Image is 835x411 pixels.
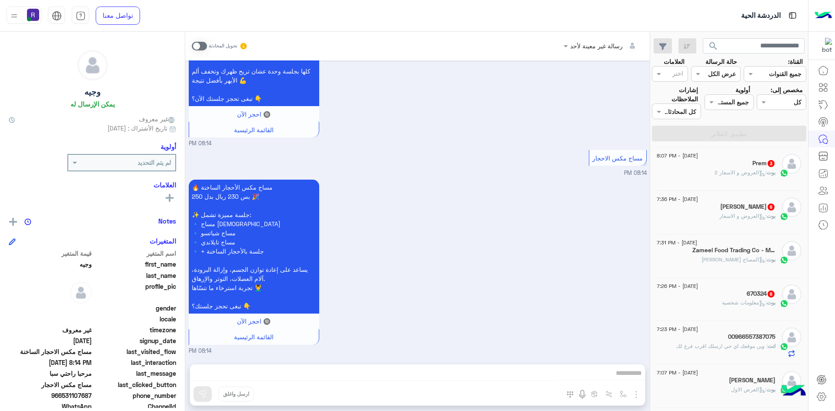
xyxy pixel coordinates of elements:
[9,369,92,378] span: مرحبا راحتي سبا
[767,299,775,306] span: بوت
[70,282,92,304] img: defaultAdmin.png
[720,203,775,211] h5: Essam Melhi
[735,85,750,94] label: أولوية
[664,57,685,66] label: العلامات
[815,7,832,25] img: Logo
[9,181,176,189] h6: العلامات
[624,170,647,176] span: 08:14 PM
[234,333,274,341] span: القائمة الرئيسية
[782,371,802,391] img: defaultAdmin.png
[94,271,177,280] span: last_name
[782,327,802,347] img: defaultAdmin.png
[592,154,643,162] span: مساج مكس الاحجار
[652,85,698,104] label: إشارات الملاحظات
[218,387,254,401] button: ارسل واغلق
[9,391,92,400] span: 966531107687
[94,325,177,334] span: timezone
[52,11,62,21] img: tab
[771,85,803,94] label: مخصص إلى:
[778,376,809,407] img: hulul-logo.png
[731,386,767,393] span: : العرض الاول
[703,38,724,57] button: search
[782,284,802,304] img: defaultAdmin.png
[24,218,31,225] img: notes
[76,11,86,21] img: tab
[728,333,775,341] h5: 00966557387075
[158,217,176,225] h6: Notes
[107,124,167,133] span: تاريخ الأشتراك : [DATE]
[782,197,802,217] img: defaultAdmin.png
[767,169,775,176] span: بوت
[780,212,788,221] img: WhatsApp
[9,249,92,258] span: قيمة المتغير
[768,160,775,167] span: 3
[747,290,775,297] h5: 670324
[692,247,775,254] h5: Zameel Food Trading Co - M Usama
[657,152,698,160] span: [DATE] - 8:07 PM
[96,7,140,25] a: تواصل معنا
[9,218,17,226] img: add
[768,291,775,297] span: 6
[94,358,177,367] span: last_interaction
[782,154,802,174] img: defaultAdmin.png
[752,160,775,167] h5: Prem
[9,402,92,411] span: 2
[189,140,211,148] span: 08:14 PM
[94,260,177,269] span: first_name
[787,10,798,21] img: tab
[189,347,211,355] span: 08:14 PM
[782,241,802,261] img: defaultAdmin.png
[780,256,788,264] img: WhatsApp
[78,50,107,80] img: defaultAdmin.png
[237,317,271,325] span: 🔘 احجز الآن
[94,304,177,313] span: gender
[94,402,177,411] span: ChannelId
[767,386,775,393] span: بوت
[27,9,39,21] img: userImage
[150,237,176,245] h6: المتغيرات
[767,213,775,219] span: بوت
[94,380,177,389] span: last_clicked_button
[209,43,237,50] small: تحويل المحادثة
[189,180,319,314] p: 10/8/2025, 8:14 PM
[780,342,788,351] img: WhatsApp
[652,126,806,141] button: تطبيق الفلاتر
[9,314,92,324] span: null
[94,314,177,324] span: locale
[767,256,775,263] span: بوت
[9,304,92,313] span: null
[676,343,768,349] span: وين موقعك اي حي ارسلك اقرب فرع لك
[237,110,271,118] span: 🔘 احجز الآن
[657,369,698,377] span: [DATE] - 7:07 PM
[94,282,177,302] span: profile_pic
[9,347,92,356] span: مساج مكس الاحجار الساخنة
[9,336,92,345] span: 2025-08-10T17:13:00.471Z
[9,325,92,334] span: غير معروف
[9,358,92,367] span: 2025-08-10T17:14:44.709Z
[70,100,115,108] h6: يمكن الإرسال له
[705,57,737,66] label: حالة الرسالة
[9,10,20,21] img: profile
[780,299,788,308] img: WhatsApp
[72,7,89,25] a: tab
[741,10,781,22] p: الدردشة الحية
[657,282,698,290] span: [DATE] - 7:26 PM
[94,347,177,356] span: last_visited_flow
[768,204,775,211] span: 6
[816,38,832,53] img: 322853014244696
[139,114,176,124] span: غير معروف
[9,380,92,389] span: مساج مكس الاحجار
[94,249,177,258] span: اسم المتغير
[9,260,92,269] span: وجيه
[160,143,176,150] h6: أولوية
[657,325,698,333] span: [DATE] - 7:23 PM
[234,126,274,134] span: القائمة الرئيسية
[94,391,177,400] span: phone_number
[722,299,767,306] span: : معلومات شخصية
[84,87,100,97] h5: وجيه
[672,69,685,80] div: اختر
[94,336,177,345] span: signup_date
[708,41,718,51] span: search
[657,239,697,247] span: [DATE] - 7:31 PM
[701,256,767,263] span: : المساج [PERSON_NAME]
